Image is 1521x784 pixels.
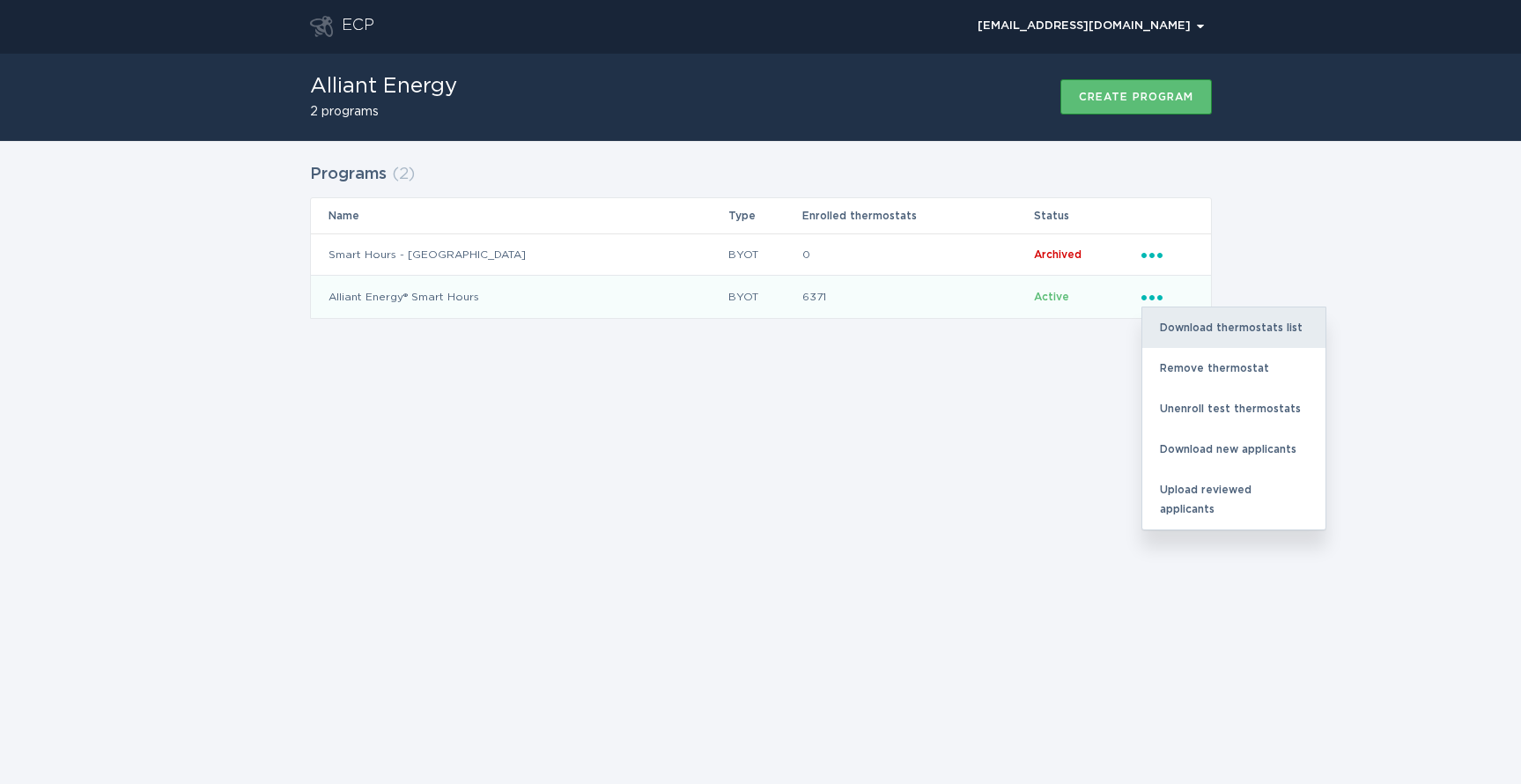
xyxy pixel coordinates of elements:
td: Alliant Energy® Smart Hours [311,276,728,318]
td: 0 [801,233,1033,276]
div: Popover menu [1141,245,1193,264]
tr: Table Headers [311,198,1211,233]
div: ECP [342,16,374,37]
h2: 2 programs [310,106,457,118]
div: [EMAIL_ADDRESS][DOMAIN_NAME] [978,21,1204,32]
th: Type [727,198,801,233]
div: Unenroll test thermostats [1142,388,1325,429]
th: Status [1033,198,1140,233]
div: Create program [1079,92,1193,102]
td: Smart Hours - [GEOGRAPHIC_DATA] [311,233,728,276]
div: Remove thermostat [1142,348,1325,388]
div: Popover menu [970,13,1212,40]
tr: 74506ded822b4e49b51717dd9b51203c [311,233,1211,276]
th: Name [311,198,728,233]
h1: Alliant Energy [310,76,457,97]
button: Open user account details [970,13,1212,40]
h2: Programs [310,159,387,190]
div: Download new applicants [1142,429,1325,470]
td: BYOT [727,233,801,276]
button: Go to dashboard [310,16,333,37]
span: ( 2 ) [392,166,415,182]
td: BYOT [727,276,801,318]
tr: 626925278d22473ea639dca0078eb722 [311,276,1211,318]
button: Create program [1060,79,1212,115]
th: Enrolled thermostats [801,198,1033,233]
div: Upload reviewed applicants [1142,470,1325,529]
div: Download thermostats list [1142,307,1325,348]
span: Active [1034,292,1069,302]
td: 6371 [801,276,1033,318]
span: Archived [1034,249,1082,260]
